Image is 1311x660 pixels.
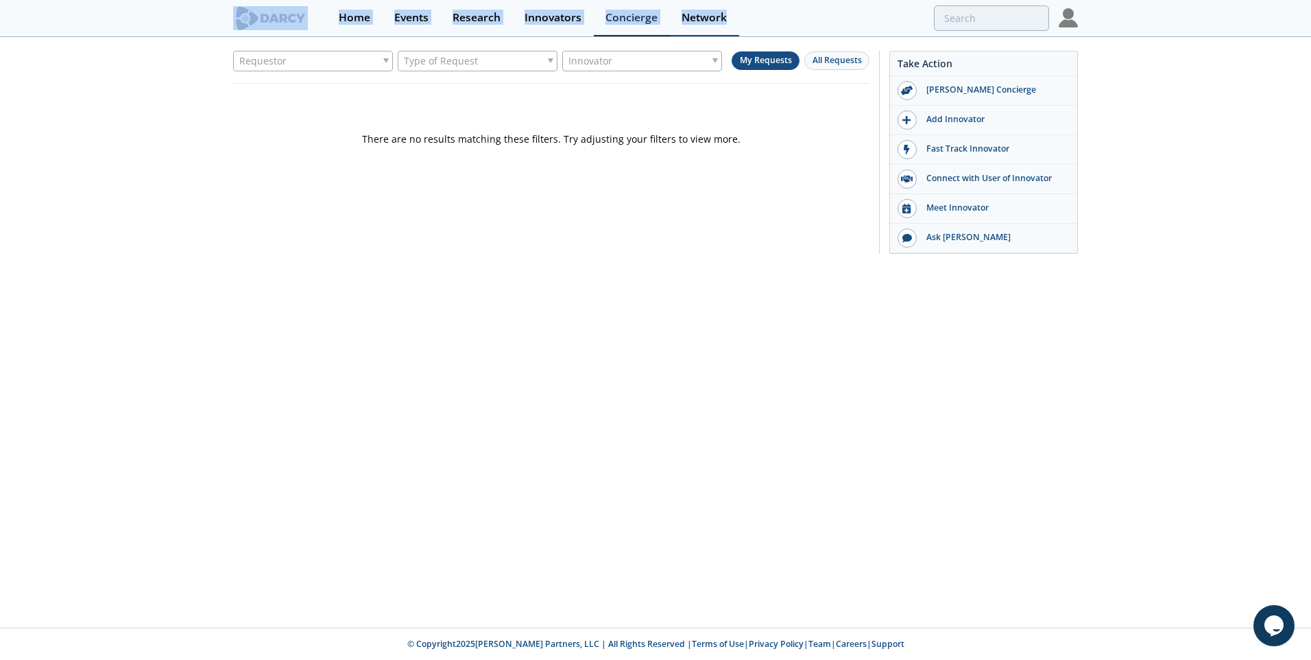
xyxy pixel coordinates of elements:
[917,113,1070,126] div: Add Innovator
[808,638,831,650] a: Team
[917,143,1070,155] div: Fast Track Innovator
[917,84,1070,96] div: [PERSON_NAME] Concierge
[732,51,799,70] button: My Requests
[890,56,1077,76] div: Take Action
[568,51,612,71] span: Innovator
[917,202,1070,214] div: Meet Innovator
[605,12,658,23] div: Concierge
[394,12,429,23] div: Events
[682,12,727,23] div: Network
[239,51,287,71] span: Requestor
[148,638,1163,650] p: © Copyright 2025 [PERSON_NAME] Partners, LLC | All Rights Reserved | | | | |
[233,6,308,30] img: logo-wide.svg
[813,54,862,66] span: All Requests
[398,51,557,71] div: Type of Request
[339,12,370,23] div: Home
[525,12,581,23] div: Innovators
[871,638,904,650] a: Support
[917,231,1070,244] div: Ask [PERSON_NAME]
[453,12,501,23] div: Research
[562,51,722,71] div: Innovator
[836,638,867,650] a: Careers
[804,51,869,70] button: All Requests
[1059,8,1078,27] img: Profile
[934,5,1049,31] input: Advanced Search
[404,51,478,71] span: Type of Request
[917,172,1070,185] div: Connect with User of Innovator
[233,84,869,146] div: There are no results matching these filters. Try adjusting your filters to view more.
[749,638,804,650] a: Privacy Policy
[692,638,744,650] a: Terms of Use
[1253,605,1297,646] iframe: chat widget
[233,51,393,71] div: Requestor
